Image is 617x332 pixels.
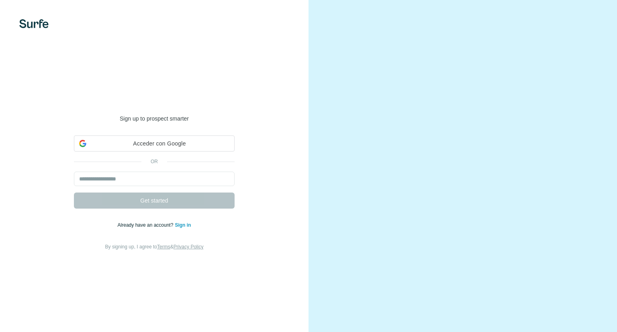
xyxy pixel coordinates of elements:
img: Surfe's logo [19,19,49,28]
a: Sign in [175,222,191,228]
iframe: Botón de Acceder con Google [70,151,239,168]
p: Sign up to prospect smarter [74,115,235,123]
a: Privacy Policy [174,244,204,250]
a: Terms [157,244,170,250]
span: Acceder con Google [90,139,229,148]
div: Acceder con Google [74,135,235,152]
span: Already have an account? [118,222,175,228]
h1: Welcome to [GEOGRAPHIC_DATA] [74,81,235,113]
span: By signing up, I agree to & [105,244,204,250]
